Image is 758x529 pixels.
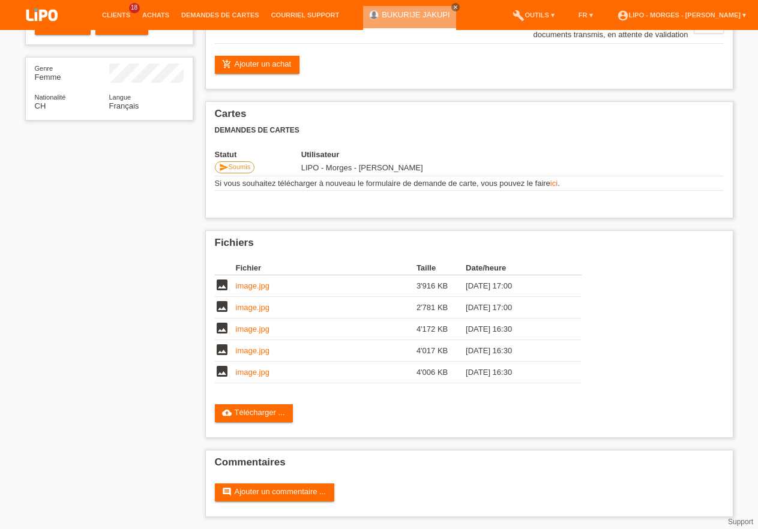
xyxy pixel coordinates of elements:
td: Si vous souhaitez télécharger à nouveau le formulaire de demande de carte, vous pouvez le faire . [215,176,724,191]
td: [DATE] 17:00 [466,275,564,297]
a: Achats [136,11,175,19]
td: [DATE] 16:30 [466,318,564,340]
a: account_circleLIPO - Morges - [PERSON_NAME] ▾ [611,11,752,19]
i: cloud_upload [222,408,232,417]
td: 4'017 KB [417,340,466,362]
i: image [215,342,229,357]
i: image [215,299,229,314]
a: image.jpg [236,281,269,290]
a: BUKURIJE JAKUPI [382,10,450,19]
h2: Commentaires [215,456,724,474]
span: Genre [35,65,53,72]
td: 2'781 KB [417,297,466,318]
i: comment [222,487,232,497]
span: Nationalité [35,94,66,101]
div: Achat en suspens documents transmis, en attente de validation [530,19,688,41]
a: image.jpg [236,324,269,333]
a: commentAjouter un commentaire ... [215,483,334,501]
span: 18 [129,3,140,13]
th: Date/heure [466,261,564,275]
a: close [451,3,460,11]
a: FR ▾ [573,11,599,19]
a: ici [550,179,558,188]
i: build [513,10,525,22]
a: image.jpg [236,303,269,312]
td: [DATE] 16:30 [466,340,564,362]
h2: Cartes [215,108,724,126]
a: image.jpg [236,346,269,355]
th: Taille [417,261,466,275]
div: Femme [35,64,109,82]
h2: Fichiers [215,237,724,255]
th: Fichier [236,261,417,275]
td: 4'006 KB [417,362,466,383]
a: image.jpg [236,368,269,377]
i: send [219,163,229,172]
h3: Demandes de cartes [215,126,724,135]
td: [DATE] 17:00 [466,297,564,318]
span: Soumis [229,163,251,170]
td: 4'172 KB [417,318,466,340]
i: add_shopping_cart [222,59,232,69]
a: cloud_uploadTélécharger ... [215,404,293,422]
th: Utilisateur [301,150,505,159]
td: [DATE] 16:30 [466,362,564,383]
i: image [215,364,229,378]
a: add_shopping_cartAjouter un achat [215,56,300,74]
span: Langue [109,94,131,101]
span: Suisse [35,101,46,110]
i: close [453,4,459,10]
a: buildOutils ▾ [507,11,560,19]
a: LIPO pay [12,25,72,34]
a: Courriel Support [265,11,345,19]
td: 3'916 KB [417,275,466,297]
a: Support [728,518,753,526]
i: image [215,321,229,335]
th: Statut [215,150,301,159]
span: Français [109,101,139,110]
i: image [215,278,229,292]
i: account_circle [617,10,629,22]
a: Demandes de cartes [175,11,265,19]
span: 13.09.2025 [301,163,423,172]
a: Clients [96,11,136,19]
